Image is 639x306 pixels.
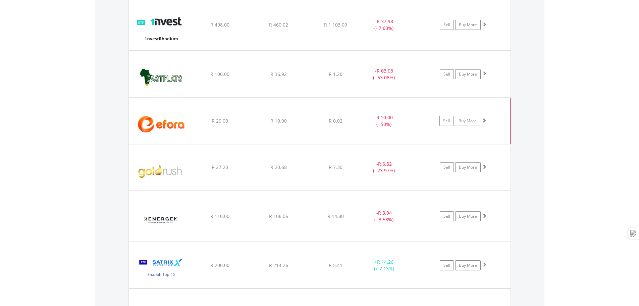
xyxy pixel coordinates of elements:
[440,20,454,30] a: Sell
[455,69,481,79] a: Buy More
[455,260,481,270] a: Buy More
[269,21,288,28] span: R 460.02
[132,153,190,189] img: EQU.ZA.GRSP.png
[455,211,481,221] a: Buy More
[440,260,454,270] a: Sell
[270,71,287,77] span: R 36.92
[132,200,190,240] img: EQU.ZA.REN.png
[132,251,190,287] img: EQU.ZA.STXSHA.png
[270,118,287,124] span: R 10.00
[329,118,342,124] span: R 0.02
[377,68,393,74] span: R 63.08
[132,59,190,95] img: EQU.ZA.EPS.png
[376,114,393,121] span: R 10.00
[269,262,288,268] span: R 214.26
[210,71,229,77] span: R 100.00
[455,20,481,30] a: Buy More
[439,116,454,126] a: Sell
[359,161,410,174] div: - (- 23.97%)
[359,259,410,272] div: + (+ 7.13%)
[132,8,190,48] img: EQU.ZA.ETFRHO.png
[269,213,288,219] span: R 106.06
[359,114,409,128] div: - (- 50%)
[455,116,480,126] a: Buy More
[324,21,347,28] span: R 1 103.09
[377,18,393,25] span: R 37.98
[455,162,481,172] a: Buy More
[210,21,229,28] span: R 498.00
[359,210,410,223] div: - (- 3.58%)
[132,106,190,142] img: EQU.ZA.EEL.png
[329,262,342,268] span: R 5.41
[210,262,229,268] span: R 200.00
[329,71,342,77] span: R 1.20
[440,211,454,221] a: Sell
[270,164,287,170] span: R 20.68
[329,164,342,170] span: R 7.30
[378,161,392,167] span: R 6.52
[212,164,228,170] span: R 27.20
[359,68,410,81] div: - (- 63.08%)
[377,259,393,265] span: R 14.26
[359,18,410,32] div: - (- 7.63%)
[378,210,392,216] span: R 3.94
[440,69,454,79] a: Sell
[327,213,344,219] span: R 14.80
[440,162,454,172] a: Sell
[212,118,228,124] span: R 20.00
[210,213,229,219] span: R 110.00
